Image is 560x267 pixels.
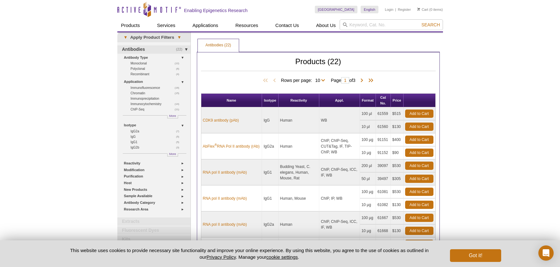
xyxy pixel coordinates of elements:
span: ▾ [121,35,130,40]
td: 61668 [376,224,391,237]
a: Cart [417,7,428,12]
td: IgG [262,107,279,133]
li: | [395,6,396,13]
a: Services [153,19,179,31]
td: Human [279,211,320,237]
a: (11)ChIP-Seq [131,107,183,112]
td: 61081 [376,185,391,198]
button: Search [419,22,442,28]
a: (5)IgG1 [131,139,183,145]
a: Add to Cart [405,110,433,118]
button: cookie settings [266,254,298,260]
span: (22) [176,45,186,54]
td: ChIP, ChIP-Seq, ICC, IF, WB [319,211,360,237]
span: 3 [353,78,356,83]
a: Add to Cart [405,175,433,183]
td: $305 [391,172,404,185]
span: (7) [176,129,183,134]
a: Antibody Type [124,54,187,61]
td: 10 µg [360,224,376,237]
a: Applications [189,19,222,31]
a: Add to Cart [405,136,433,144]
td: WB [319,107,360,133]
td: $130 [391,198,404,211]
td: 100 µg [360,133,376,146]
a: RNA pol II antibody (mAb) [203,196,247,201]
td: $400 [391,133,404,146]
img: Your Cart [417,8,420,11]
span: Page of [328,77,358,83]
p: This website uses cookies to provide necessary site functionality and improve your online experie... [59,247,440,260]
a: Kits [117,235,190,244]
td: 10 µg [360,146,376,159]
a: Add to Cart [405,201,433,209]
td: 61560 [376,120,391,133]
span: Search [421,22,440,27]
a: (12)Monoclonal [131,61,183,66]
span: (12) [175,61,183,66]
a: Isotype [124,122,187,129]
th: Isotype [262,94,279,107]
td: Human [279,133,320,159]
a: Antibody Category [124,199,187,206]
td: Human, Mouse [279,185,320,211]
td: 61082 [376,198,391,211]
a: Add to Cart [405,214,433,222]
td: 200 µl [360,159,376,172]
td: 91152 [376,146,391,159]
a: More [167,153,178,157]
a: RNA pol II antibody (mAb) [203,222,247,227]
span: ▾ [174,35,184,40]
a: Extracts [117,217,190,226]
a: Add to Cart [405,162,433,170]
td: 100 µg [360,237,376,250]
td: IgG1 [262,185,279,211]
a: [GEOGRAPHIC_DATA] [315,6,358,13]
span: (3) [176,145,183,150]
a: Login [385,7,393,12]
span: More [169,151,176,157]
a: Modification [124,167,187,173]
td: Human [279,107,320,133]
span: Rows per page: [281,77,328,83]
a: AbFlex®RNA Pol II antibody (rAb) [203,144,260,149]
span: (5) [176,139,183,145]
button: Got it! [450,249,501,262]
td: Budding Yeast, C. elegans, Human, Mouse, Rat [279,159,320,185]
a: (14)Immunocytochemistry [131,101,183,107]
td: 39097 [376,159,391,172]
td: 61559 [376,107,391,120]
sup: ® [215,143,217,147]
td: $515 [391,107,404,120]
span: (5) [176,134,183,139]
th: Reactivity [279,94,320,107]
a: Research Area [124,206,187,213]
a: Privacy Policy [206,254,236,260]
th: Price [391,94,404,107]
td: $90 [391,146,404,159]
td: IgG2a [262,133,279,159]
td: 91219 [376,237,391,250]
td: IgG2a [262,211,279,237]
span: More [169,113,176,118]
a: Sample Available [124,193,187,199]
a: Application [124,78,187,85]
h2: Enabling Epigenetics Research [184,8,248,13]
td: 91151 [376,133,391,146]
a: More [167,115,178,118]
td: $130 [391,120,404,133]
div: Open Intercom Messenger [538,245,554,261]
a: English [361,6,378,13]
a: Add to Cart [405,227,433,235]
td: 10 µl [360,120,376,133]
h2: Products (22) [201,59,436,71]
a: Purification [124,173,187,180]
a: RNA pol II antibody (mAb) [203,170,247,175]
input: Keyword, Cat. No. [340,19,443,30]
a: Add to Cart [405,149,433,157]
a: (4)Recombinant [131,71,183,77]
td: $400 [391,237,404,250]
span: (15) [175,90,183,96]
a: ▾Apply Product Filters▾ [117,32,190,43]
a: (15)Chromatin Immunoprecipitation [131,90,183,101]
